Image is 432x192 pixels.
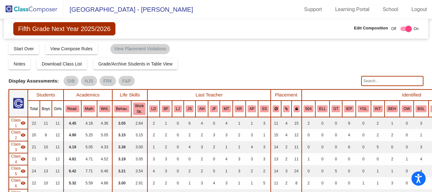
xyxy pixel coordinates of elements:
[40,101,52,117] th: Boys
[371,165,385,177] td: 1
[281,117,292,129] td: 4
[64,165,81,177] td: 6.42
[414,117,428,129] td: 3
[292,177,302,189] td: 8
[371,177,385,189] td: 1
[64,129,81,141] td: 4.90
[292,141,302,153] td: 11
[385,141,400,153] td: 0
[52,165,64,177] td: 11
[271,177,281,189] td: 11
[391,26,396,32] span: Off
[21,169,26,174] mat-icon: visibility
[371,141,385,153] td: 5
[147,141,160,153] td: 1
[361,76,423,86] input: Search...
[40,177,52,189] td: 10
[342,141,356,153] td: 6
[281,141,292,153] td: 2
[414,129,428,141] td: 1
[52,153,64,165] td: 12
[97,129,112,141] td: 5.05
[11,153,21,165] span: Class 4
[40,165,52,177] td: 13
[100,76,116,86] mat-chip: FRK
[271,117,281,129] td: 11
[133,102,145,115] button: Work Sk.
[235,105,244,112] button: KR
[93,58,178,70] button: Grade/Archive Students in Table View
[195,141,208,153] td: 3
[220,177,233,189] td: 3
[52,117,64,129] td: 11
[414,165,428,177] td: 4
[233,177,245,189] td: 1
[195,165,208,177] td: 2
[172,153,183,165] td: 0
[149,105,158,112] button: LD
[131,177,147,189] td: 2.91
[99,105,110,112] button: Writ.
[147,153,160,165] td: 3
[342,165,356,177] td: 0
[45,43,98,54] button: View Compose Rules
[28,177,40,189] td: 22
[112,165,131,177] td: 3.21
[28,90,64,101] th: Students
[208,101,220,117] th: Jessica Forte
[385,177,400,189] td: 3
[258,141,271,153] td: 3
[330,165,342,177] td: 5
[81,117,97,129] td: 4.18
[354,25,388,31] span: Edit Composition
[81,129,97,141] td: 5.25
[400,177,414,189] td: 0
[37,58,87,70] button: Download Class List
[292,165,302,177] td: 24
[97,177,112,189] td: 4.86
[64,153,81,165] td: 4.81
[112,117,131,129] td: 3.05
[386,105,398,112] button: BEH
[28,141,40,153] td: 21
[299,4,327,15] a: Support
[371,101,385,117] th: Introvert
[184,153,196,165] td: 0
[64,76,78,86] mat-chip: DIB
[356,165,371,177] td: 0
[330,4,375,15] a: Learning Portal
[28,165,40,177] td: 24
[304,105,314,112] button: 504
[195,129,208,141] td: 2
[414,141,428,153] td: 3
[371,117,385,129] td: 2
[160,101,172,117] th: Bill Falcone
[9,58,30,70] button: Notes
[233,141,245,153] td: 1
[302,117,316,129] td: 2
[315,141,330,153] td: 0
[414,101,428,117] th: Basic Skills Student for ELA
[97,165,112,177] td: 6.46
[131,141,147,153] td: 3.00
[246,177,258,189] td: 1
[292,153,302,165] td: 11
[220,101,233,117] th: Michele Tatum
[414,26,419,32] span: On
[110,44,170,54] mat-chip: View Placement Violations
[28,153,40,165] td: 21
[302,141,316,153] td: 0
[97,117,112,129] td: 4.36
[292,101,302,117] th: Keep with teacher
[9,177,28,189] td: Shannon Armata - No Class Name
[52,101,64,117] th: Girls
[258,129,271,141] td: 1
[172,117,183,129] td: 0
[21,157,26,162] mat-icon: visibility
[40,117,52,129] td: 11
[184,117,196,129] td: 6
[258,101,271,117] th: Scott Schoettle
[281,165,292,177] td: 3
[315,153,330,165] td: 0
[373,105,383,112] button: INT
